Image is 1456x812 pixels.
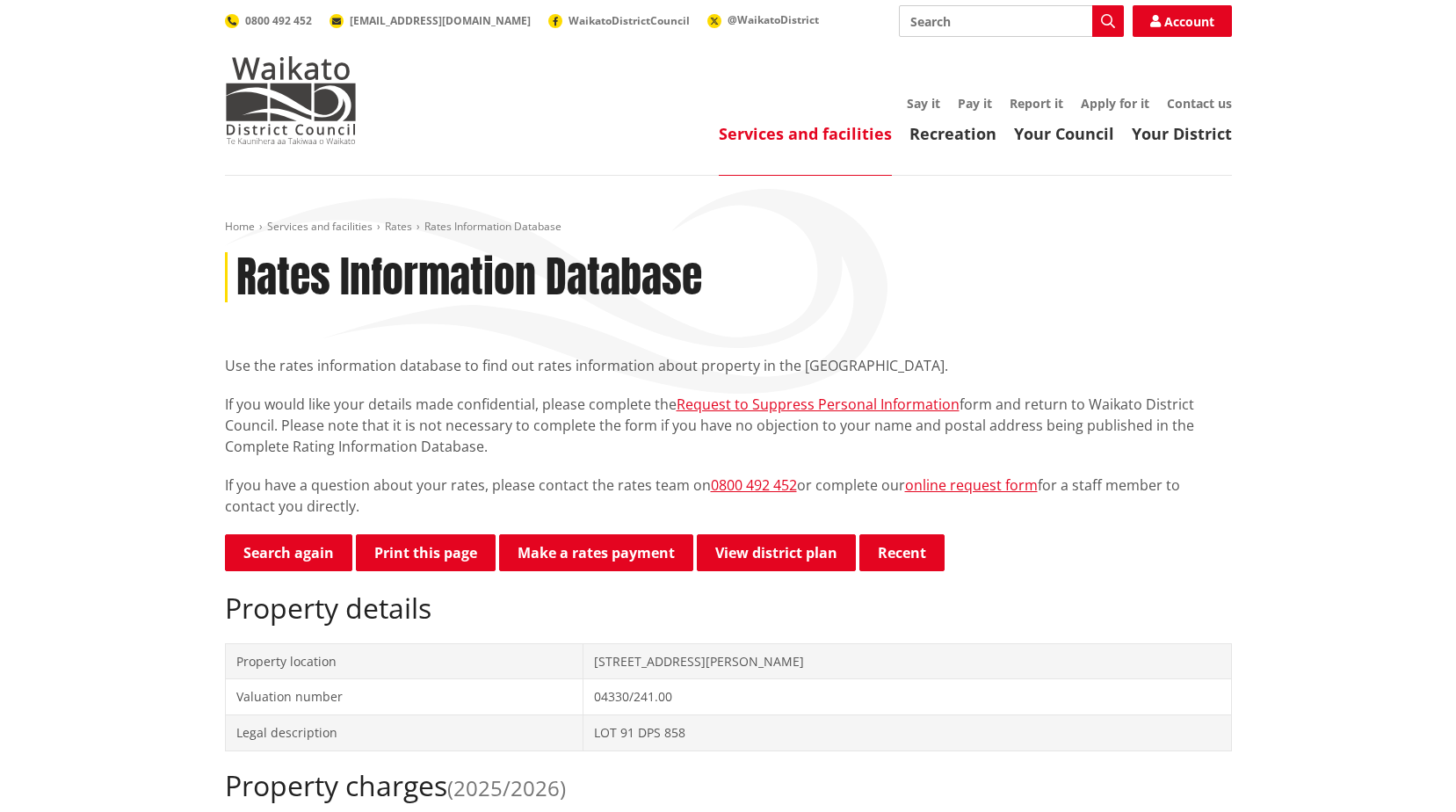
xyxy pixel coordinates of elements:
span: Rates Information Database [424,219,561,234]
a: Home [225,219,255,234]
p: Use the rates information database to find out rates information about property in the [GEOGRAPHI... [225,355,1232,376]
a: View district plan [697,534,856,571]
a: Apply for it [1081,95,1149,112]
td: Legal description [225,714,583,750]
td: LOT 91 DPS 858 [583,714,1231,750]
span: (2025/2026) [447,773,566,802]
a: Request to Suppress Personal Information [677,395,960,414]
button: Print this page [356,534,496,571]
a: Services and facilities [267,219,373,234]
td: [STREET_ADDRESS][PERSON_NAME] [583,643,1231,679]
td: Valuation number [225,679,583,715]
button: Recent [859,534,945,571]
img: Waikato District Council - Te Kaunihera aa Takiwaa o Waikato [225,56,357,144]
a: Report it [1010,95,1063,112]
a: Say it [907,95,940,112]
a: Pay it [958,95,992,112]
a: WaikatoDistrictCouncil [548,13,690,28]
td: Property location [225,643,583,679]
h2: Property details [225,591,1232,625]
a: Your Council [1014,123,1114,144]
a: online request form [905,475,1038,495]
td: 04330/241.00 [583,679,1231,715]
a: Account [1133,5,1232,37]
nav: breadcrumb [225,220,1232,235]
a: Recreation [909,123,996,144]
a: [EMAIL_ADDRESS][DOMAIN_NAME] [330,13,531,28]
input: Search input [899,5,1124,37]
span: [EMAIL_ADDRESS][DOMAIN_NAME] [350,13,531,28]
a: Your District [1132,123,1232,144]
span: 0800 492 452 [245,13,312,28]
a: Make a rates payment [499,534,693,571]
a: 0800 492 452 [225,13,312,28]
span: @WaikatoDistrict [728,12,819,27]
iframe: Messenger Launcher [1375,738,1438,801]
a: 0800 492 452 [711,475,797,495]
a: Contact us [1167,95,1232,112]
a: Rates [385,219,412,234]
h1: Rates Information Database [236,252,702,303]
a: Services and facilities [719,123,892,144]
p: If you have a question about your rates, please contact the rates team on or complete our for a s... [225,475,1232,517]
a: Search again [225,534,352,571]
a: @WaikatoDistrict [707,12,819,27]
h2: Property charges [225,769,1232,802]
span: WaikatoDistrictCouncil [569,13,690,28]
p: If you would like your details made confidential, please complete the form and return to Waikato ... [225,394,1232,457]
